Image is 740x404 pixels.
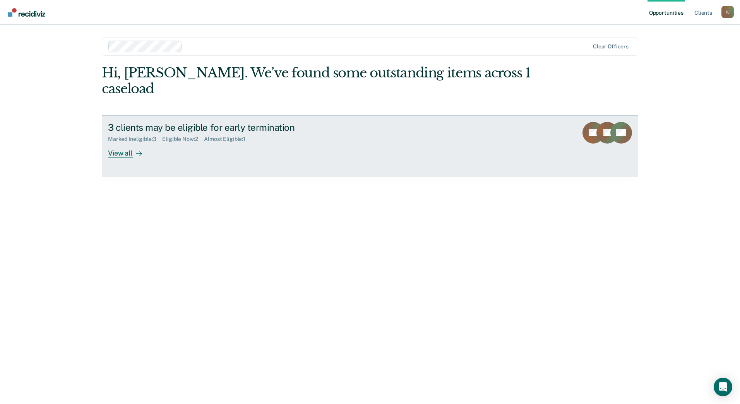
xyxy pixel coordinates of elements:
[721,6,734,18] div: P J
[714,378,732,396] div: Open Intercom Messenger
[108,142,151,157] div: View all
[8,8,45,17] img: Recidiviz
[162,136,204,142] div: Eligible Now : 2
[204,136,252,142] div: Almost Eligible : 1
[102,115,638,176] a: 3 clients may be eligible for early terminationMarked Ineligible:3Eligible Now:2Almost Eligible:1...
[102,65,531,97] div: Hi, [PERSON_NAME]. We’ve found some outstanding items across 1 caseload
[593,43,629,50] div: Clear officers
[721,6,734,18] button: Profile dropdown button
[108,122,380,133] div: 3 clients may be eligible for early termination
[108,136,162,142] div: Marked Ineligible : 3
